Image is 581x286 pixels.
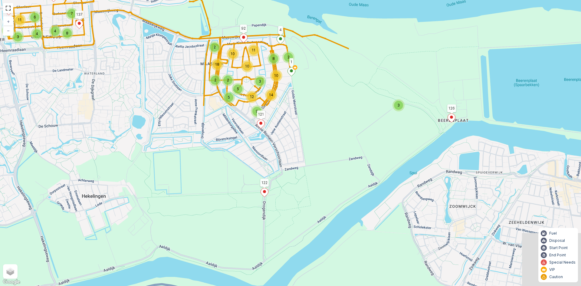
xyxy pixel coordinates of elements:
div: 3 [392,99,405,111]
span: 3 [259,79,261,84]
span: 8 [272,56,275,61]
div: 14 [265,89,277,101]
div: 8 [268,53,280,65]
span: 12 [250,94,254,99]
div: 3 [254,75,266,87]
div: 12 [246,91,258,103]
span: 10 [274,73,278,78]
span: 3 [397,103,400,107]
div: 9 [251,105,263,117]
div: 10 [270,70,282,82]
span: 9 [256,109,258,113]
span: 14 [269,93,273,97]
